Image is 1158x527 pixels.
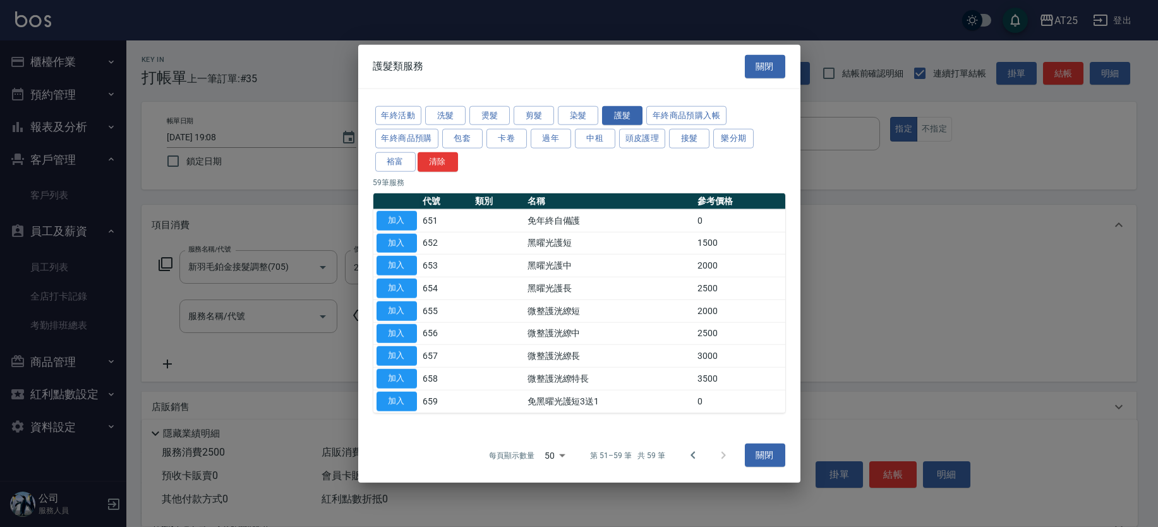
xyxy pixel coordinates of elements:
button: 包套 [442,129,483,148]
td: 微整護洸繚特長 [524,367,694,390]
td: 654 [420,277,473,300]
th: 代號 [420,193,473,209]
td: 653 [420,254,473,277]
button: 中租 [575,129,615,148]
button: Go to previous page [678,440,708,470]
button: 頭皮護理 [619,129,666,148]
td: 2500 [694,277,785,300]
button: 洗髮 [425,106,466,125]
button: 清除 [418,152,458,172]
button: 燙髮 [469,106,510,125]
td: 免黑曜光護短3送1 [524,390,694,413]
td: 微整護洸繚短 [524,300,694,322]
td: 2000 [694,254,785,277]
p: 59 筆服務 [373,176,785,188]
td: 2500 [694,322,785,345]
div: 50 [540,438,570,472]
button: 加入 [377,279,417,298]
td: 免年終自備護 [524,209,694,232]
button: 裕富 [375,152,416,172]
th: 類別 [472,193,524,209]
button: 年終活動 [375,106,422,125]
td: 微整護洸繚中 [524,322,694,345]
td: 659 [420,390,473,413]
button: 過年 [531,129,571,148]
td: 黑曜光護短 [524,232,694,255]
button: 樂分期 [713,129,754,148]
button: 關閉 [745,55,785,78]
button: 加入 [377,210,417,230]
button: 加入 [377,324,417,343]
span: 護髮類服務 [373,60,424,73]
p: 第 51–59 筆 共 59 筆 [590,449,665,461]
th: 參考價格 [694,193,785,209]
td: 1500 [694,232,785,255]
td: 黑曜光護長 [524,277,694,300]
button: 染髮 [558,106,598,125]
button: 接髮 [669,129,709,148]
td: 3500 [694,367,785,390]
button: 加入 [377,301,417,320]
td: 656 [420,322,473,345]
td: 658 [420,367,473,390]
td: 657 [420,344,473,367]
button: 加入 [377,233,417,253]
td: 0 [694,209,785,232]
td: 黑曜光護中 [524,254,694,277]
button: 年終商品預購入帳 [646,106,727,125]
td: 微整護洸繚長 [524,344,694,367]
td: 652 [420,232,473,255]
td: 2000 [694,300,785,322]
td: 3000 [694,344,785,367]
button: 年終商品預購 [375,129,438,148]
button: 剪髮 [514,106,554,125]
p: 每頁顯示數量 [489,449,534,461]
button: 加入 [377,391,417,411]
button: 加入 [377,256,417,276]
button: 關閉 [745,444,785,467]
button: 卡卷 [486,129,527,148]
td: 0 [694,390,785,413]
td: 655 [420,300,473,322]
td: 651 [420,209,473,232]
button: 加入 [377,369,417,389]
th: 名稱 [524,193,694,209]
button: 護髮 [602,106,642,125]
button: 加入 [377,346,417,366]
